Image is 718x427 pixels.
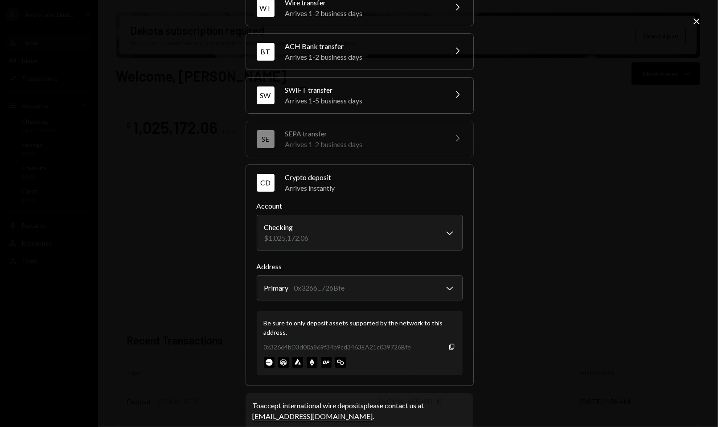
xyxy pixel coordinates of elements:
div: 0x3266...726Bfe [294,283,345,293]
img: base-mainnet [264,357,275,368]
label: Address [257,261,463,272]
div: SWIFT transfer [285,85,441,95]
img: avalanche-mainnet [292,357,303,368]
div: SE [257,130,275,148]
div: CDCrypto depositArrives instantly [257,201,463,375]
div: Arrives 1-2 business days [285,139,441,150]
div: Arrives instantly [285,183,463,193]
div: Arrives 1-5 business days [285,95,441,106]
img: arbitrum-mainnet [278,357,289,368]
div: Arrives 1-2 business days [285,8,441,19]
a: [EMAIL_ADDRESS][DOMAIN_NAME] [253,412,373,421]
button: SESEPA transferArrives 1-2 business days [246,121,473,157]
button: CDCrypto depositArrives instantly [246,165,473,201]
div: ACH Bank transfer [285,41,441,52]
div: SEPA transfer [285,128,441,139]
div: Arrives 1-2 business days [285,52,441,62]
button: Address [257,275,463,300]
div: Be sure to only deposit assets supported by the network to this address. [264,318,455,337]
div: To accept international wire deposits please contact us at . [253,400,466,422]
img: optimism-mainnet [321,357,332,368]
div: SW [257,86,275,104]
button: SWSWIFT transferArrives 1-5 business days [246,78,473,113]
div: Crypto deposit [285,172,463,183]
button: BTACH Bank transferArrives 1-2 business days [246,34,473,70]
div: BT [257,43,275,61]
label: Account [257,201,463,211]
img: ethereum-mainnet [307,357,317,368]
div: 0x32664bD3d00a869f34b9cd3463EA21c039726Bfe [264,342,411,352]
button: Account [257,215,463,250]
img: polygon-mainnet [335,357,346,368]
div: CD [257,174,275,192]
